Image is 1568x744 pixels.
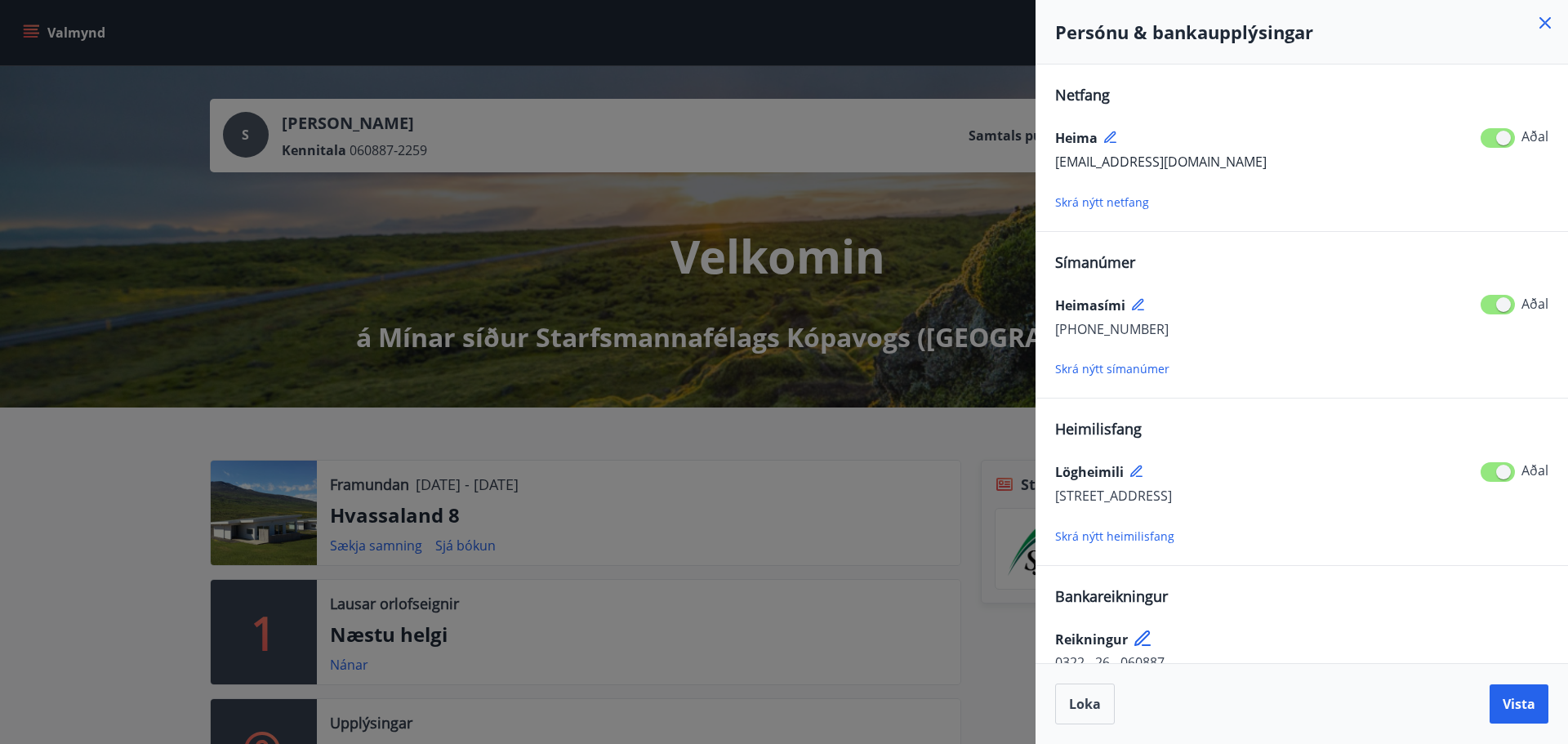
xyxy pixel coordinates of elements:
[1521,461,1548,479] span: Aðal
[1055,20,1548,44] h4: Persónu & bankaupplýsingar
[1055,586,1168,606] span: Bankareikningur
[1055,684,1115,724] button: Loka
[1521,127,1548,145] span: Aðal
[1521,295,1548,313] span: Aðal
[1055,463,1124,481] span: Lögheimili
[1055,320,1169,338] span: [PHONE_NUMBER]
[1055,653,1165,671] span: 0322 - 26 - 060887
[1055,361,1169,376] span: Skrá nýtt símanúmer
[1055,487,1172,505] span: [STREET_ADDRESS]
[1055,528,1174,544] span: Skrá nýtt heimilisfang
[1055,419,1142,439] span: Heimilisfang
[1055,630,1128,648] span: Reikningur
[1490,684,1548,724] button: Vista
[1055,252,1135,272] span: Símanúmer
[1069,695,1101,713] span: Loka
[1055,296,1125,314] span: Heimasími
[1503,695,1535,713] span: Vista
[1055,194,1149,210] span: Skrá nýtt netfang
[1055,153,1267,171] span: [EMAIL_ADDRESS][DOMAIN_NAME]
[1055,129,1098,147] span: Heima
[1055,85,1110,105] span: Netfang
